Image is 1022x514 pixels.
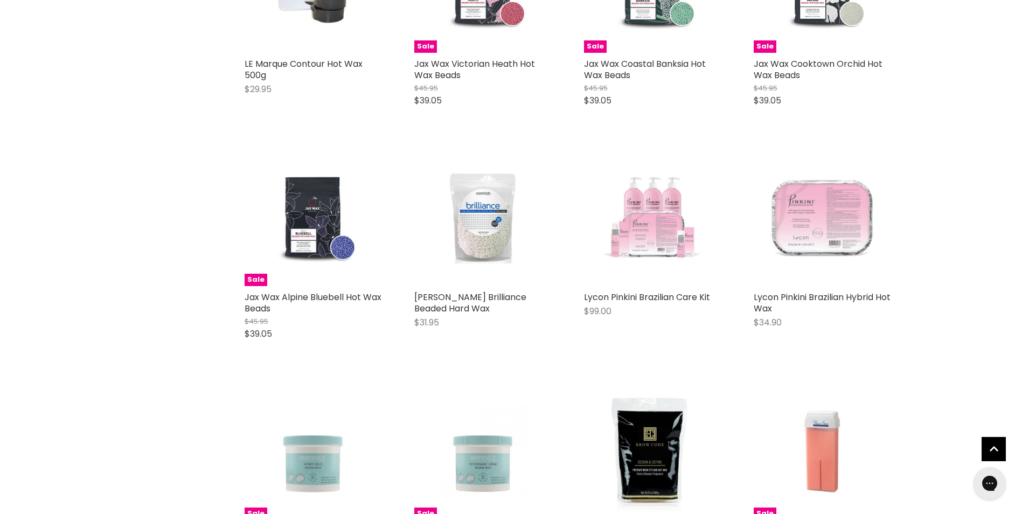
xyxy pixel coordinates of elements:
[968,463,1011,503] iframe: Gorgias live chat messenger
[414,316,439,329] span: $31.95
[754,316,782,329] span: $34.90
[754,83,777,93] span: $45.95
[584,149,721,286] img: Lycon Pinkini Brazilian Care Kit
[245,291,381,315] a: Jax Wax Alpine Bluebell Hot Wax Beads
[584,291,710,303] a: Lycon Pinkini Brazilian Care Kit
[754,58,882,81] a: Jax Wax Cooktown Orchid Hot Wax Beads
[414,94,442,107] span: $39.05
[754,40,776,53] span: Sale
[414,83,438,93] span: $45.95
[414,149,552,286] a: Caron Brilliance Beaded Hard Wax
[414,40,437,53] span: Sale
[584,305,611,317] span: $99.00
[414,291,526,315] a: [PERSON_NAME] Brilliance Beaded Hard Wax
[584,83,608,93] span: $45.95
[414,58,535,81] a: Jax Wax Victorian Heath Hot Wax Beads
[754,291,891,315] a: Lycon Pinkini Brazilian Hybrid Hot Wax
[584,58,706,81] a: Jax Wax Coastal Banksia Hot Wax Beads
[245,328,272,340] span: $39.05
[584,40,607,53] span: Sale
[754,94,781,107] span: $39.05
[584,94,611,107] span: $39.05
[754,149,891,286] img: Lycon Pinkini Brazilian Hybrid Hot Wax
[245,83,272,95] span: $29.95
[245,316,268,327] span: $45.95
[245,274,267,286] span: Sale
[437,149,529,286] img: Caron Brilliance Beaded Hard Wax
[267,149,359,286] img: Jax Wax Alpine Bluebell Hot Wax Beads
[245,58,363,81] a: LE Marque Contour Hot Wax 500g
[245,149,382,286] a: Jax Wax Alpine Bluebell Hot Wax BeadsSale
